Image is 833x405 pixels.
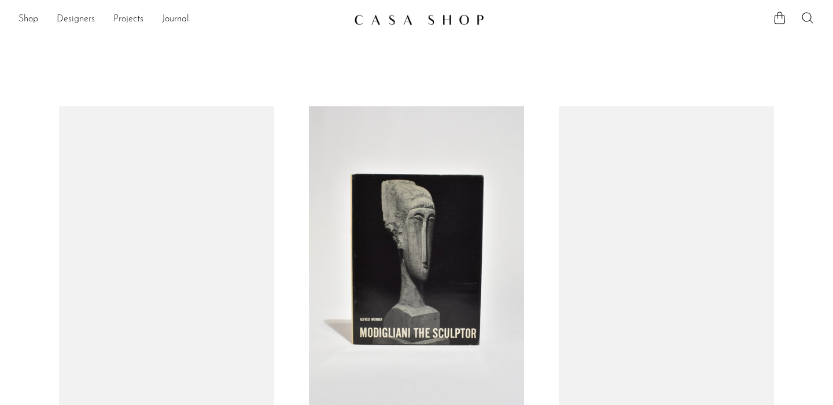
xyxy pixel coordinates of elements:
[57,12,95,27] a: Designers
[19,10,345,29] nav: Desktop navigation
[113,12,143,27] a: Projects
[162,12,189,27] a: Journal
[19,12,38,27] a: Shop
[19,10,345,29] ul: NEW HEADER MENU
